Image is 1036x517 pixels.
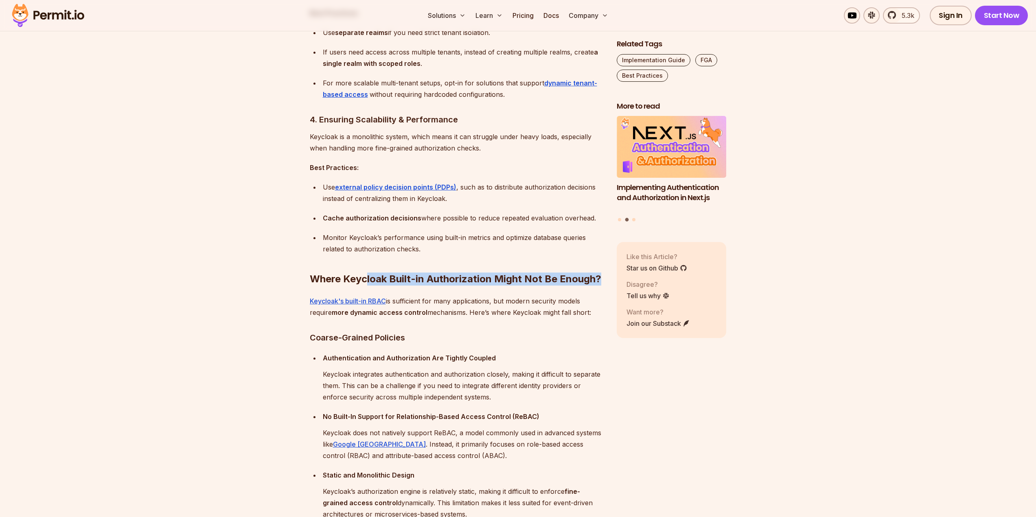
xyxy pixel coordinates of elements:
[897,11,914,20] span: 5.3k
[632,218,635,221] button: Go to slide 3
[332,308,427,316] strong: more dynamic access control
[323,369,604,403] p: Keycloak integrates authentication and authorization closely, making it difficult to separate the...
[544,79,572,87] strong: dynamic
[626,252,687,262] p: Like this Article?
[323,181,604,204] div: Use , such as to distribute authorization decisions instead of centralizing them in Keycloak.
[323,471,414,479] strong: Static and Monolithic Design
[310,113,604,126] h3: 4. Ensuring Scalability & Performance
[626,307,690,317] p: Want more?
[310,131,604,154] p: Keycloak is a monolithic system, which means it can struggle under heavy loads, especially when h...
[626,291,670,301] a: Tell us why
[695,54,717,66] a: FGA
[509,7,537,24] a: Pricing
[625,218,629,222] button: Go to slide 2
[323,412,539,421] strong: No Built-In Support for Relationship-Based Access Control (ReBAC)
[323,427,604,461] p: Keycloak does not natively support ReBAC, a model commonly used in advanced systems like . Instea...
[540,7,562,24] a: Docs
[335,28,388,37] strong: separate realms
[617,116,727,223] div: Posts
[617,54,690,66] a: Implementation Guide
[323,232,604,255] div: Monitor Keycloak’s performance using built-in metrics and optimize database queries related to au...
[626,263,687,273] a: Star us on Github
[930,6,972,25] a: Sign In
[323,212,604,224] div: where possible to reduce repeated evaluation overhead.
[617,101,727,111] h2: More to read
[626,318,690,328] a: Join our Substack
[617,116,727,213] li: 2 of 3
[310,240,604,286] h2: Where Keycloak Built-in Authorization Might Not Be Enough?
[617,39,727,49] h2: Related Tags
[8,2,88,29] img: Permit logo
[617,116,727,213] a: Implementing Authentication and Authorization in Next.jsImplementing Authentication and Authoriza...
[883,7,920,24] a: 5.3k
[333,440,426,448] a: Google [GEOGRAPHIC_DATA]
[323,354,496,362] strong: Authentication and Authorization Are Tightly Coupled
[310,297,386,305] a: Keycloak's built-in RBAC
[975,6,1028,25] a: Start Now
[323,214,421,222] strong: Cache authorization decisions
[565,7,611,24] button: Company
[323,77,604,100] div: For more scalable multi-tenant setups, opt-in for solutions that support without requiring hardco...
[617,70,668,82] a: Best Practices
[617,183,727,203] h3: Implementing Authentication and Authorization in Next.js
[626,279,670,289] p: Disagree?
[425,7,469,24] button: Solutions
[472,7,506,24] button: Learn
[310,295,604,318] p: is sufficient for many applications, but modern security models require mechanisms. Here’s where ...
[310,164,359,172] strong: Best Practices:
[335,183,456,191] a: external policy decision points (PDPs)
[323,46,604,69] div: If users need access across multiple tenants, instead of creating multiple realms, create .
[323,27,604,38] div: Use if you need strict tenant isolation.
[618,218,621,221] button: Go to slide 1
[310,331,604,344] h3: Coarse-Grained Policies
[617,116,727,178] img: Implementing Authentication and Authorization in Next.js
